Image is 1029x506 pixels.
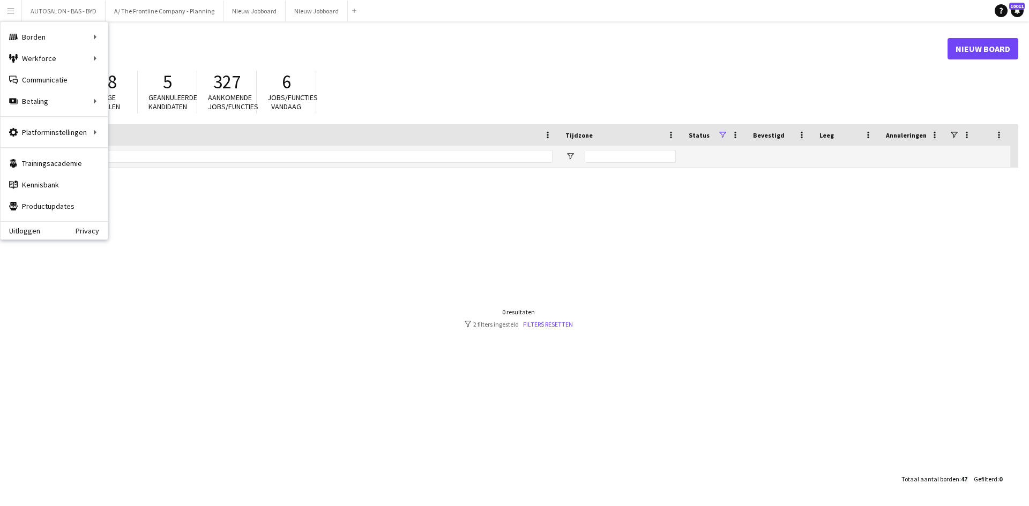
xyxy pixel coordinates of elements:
div: Werkforce [1,48,108,69]
div: 2 filters ingesteld [465,320,573,328]
a: Productupdates [1,195,108,217]
button: Nieuw Jobboard [286,1,348,21]
button: A/ The Frontline Company - Planning [106,1,223,21]
div: Betaling [1,90,108,112]
span: Bevestigd [753,131,785,139]
input: Bordnaam Filter Invoer [44,150,553,163]
span: 5 [163,70,172,94]
div: : [974,469,1002,489]
div: Platforminstellingen [1,122,108,143]
div: Borden [1,26,108,48]
span: Totaal aantal borden [901,475,959,483]
button: Nieuw Jobboard [223,1,286,21]
span: Jobs/functies vandaag [267,93,318,111]
span: Geannuleerde kandidaten [148,93,197,111]
a: Uitloggen [1,226,40,235]
a: Privacy [76,226,108,235]
button: AUTOSALON - BAS - BYD [22,1,106,21]
div: 0 resultaten [465,308,573,316]
span: Annuleringen [886,131,927,139]
a: Trainingsacademie [1,153,108,174]
h1: Borden [19,41,948,57]
span: 327 [213,70,241,94]
div: : [901,469,967,489]
span: Leeg [819,131,834,139]
span: 47 [961,475,967,483]
input: Tijdzone Filter Invoer [585,150,676,163]
a: Nieuw board [948,38,1018,59]
span: Tijdzone [565,131,593,139]
a: Filters resetten [523,320,573,328]
a: Communicatie [1,69,108,90]
button: Open Filtermenu [565,152,575,161]
span: 10011 [1009,3,1025,10]
a: 10011 [1011,4,1024,17]
span: 0 [999,475,1002,483]
span: 6 [282,70,291,94]
span: Aankomende jobs/functies [208,93,258,111]
span: Gefilterd [974,475,997,483]
a: Kennisbank [1,174,108,195]
span: Status [689,131,710,139]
